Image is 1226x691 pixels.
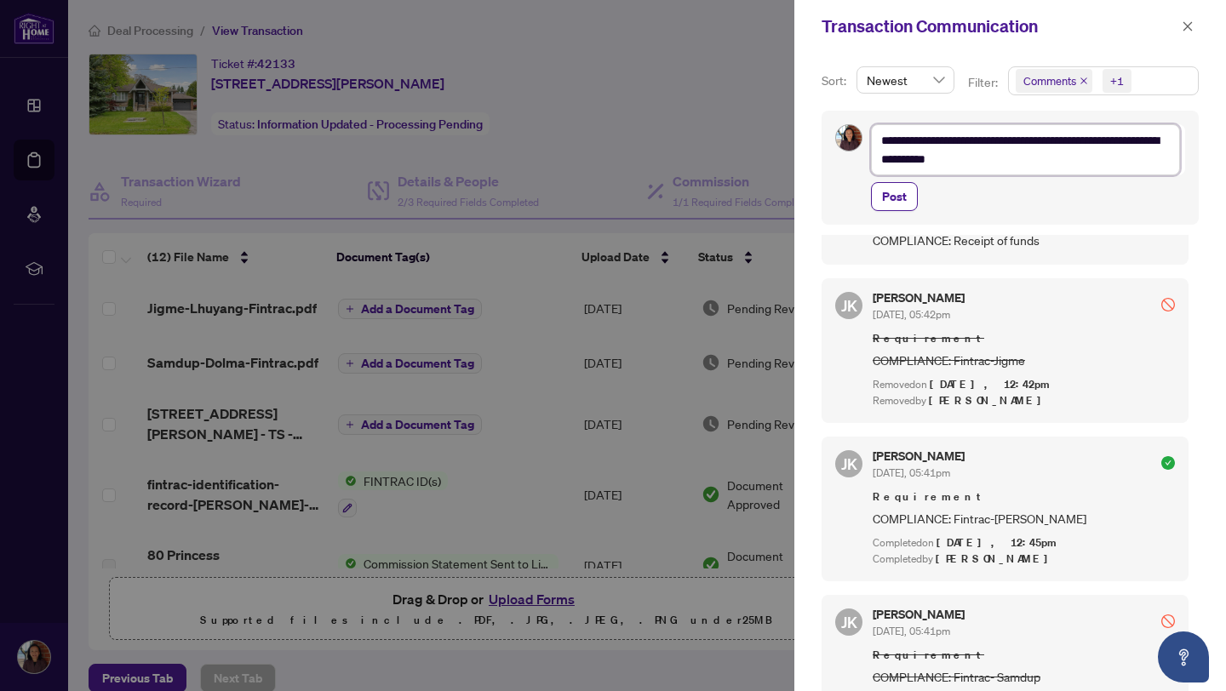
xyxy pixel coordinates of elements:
span: [DATE], 05:42pm [873,308,950,321]
span: [DATE], 12:45pm [937,535,1059,550]
div: Completed by [873,551,1175,568]
div: Completed on [873,535,1175,551]
p: Filter: [968,73,1000,92]
img: Profile Icon [836,125,862,151]
span: Post [882,183,907,210]
span: [DATE], 12:42pm [930,377,1052,391]
button: Post [871,182,918,211]
span: Requirement [873,488,1175,505]
span: Comments [1016,69,1092,93]
span: COMPLIANCE: Fintrac-[PERSON_NAME] [873,509,1175,528]
span: close [1182,20,1194,32]
div: Transaction Communication [822,14,1177,39]
span: Newest [867,67,944,93]
h5: [PERSON_NAME] [873,608,965,620]
span: stop [1161,298,1175,311]
span: [DATE], 05:41pm [873,466,950,479]
span: close [1080,77,1088,85]
span: JK [841,610,857,634]
span: JK [841,294,857,317]
div: +1 [1110,72,1124,89]
span: [PERSON_NAME] [936,551,1057,566]
span: COMPLIANCE: Fintrac-Jigme [873,351,1175,370]
div: Removed by [873,393,1175,409]
span: COMPLIANCE: Receipt of funds [873,231,1175,250]
span: [PERSON_NAME] [929,393,1051,408]
p: Sort: [822,71,850,90]
div: Removed on [873,377,1175,393]
button: Open asap [1158,631,1209,682]
h5: [PERSON_NAME] [873,450,965,462]
span: check-circle [1161,456,1175,470]
span: COMPLIANCE: Fintrac- Samdup [873,667,1175,687]
span: Comments [1023,72,1076,89]
span: Requirement [873,330,1175,347]
span: [DATE], 05:41pm [873,625,950,637]
h5: [PERSON_NAME] [873,292,965,304]
span: stop [1161,614,1175,628]
span: Requirement [873,647,1175,664]
span: JK [841,452,857,476]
